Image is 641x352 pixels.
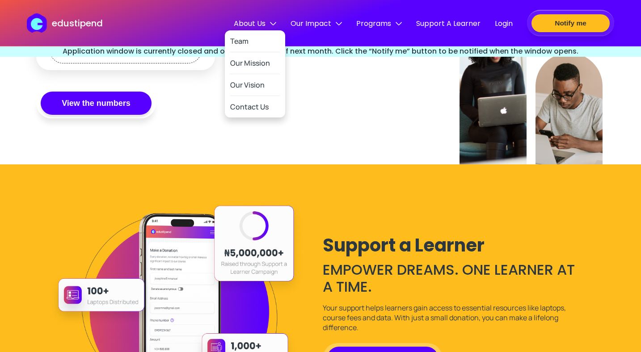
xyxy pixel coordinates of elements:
[495,18,513,29] span: Login
[416,18,481,29] span: Support A Learner
[531,14,610,32] button: Notify me
[234,18,276,29] span: About Us
[230,74,280,96] a: Our Vision
[291,18,342,29] span: Our Impact
[270,21,276,27] img: down
[27,13,102,33] a: edustipend logoedustipend
[396,21,402,27] img: down
[323,236,485,254] h1: Support a Learner
[52,17,103,30] p: edustipend
[495,18,513,30] a: Login
[41,92,152,115] button: View the numbers
[336,21,342,27] img: down
[323,261,580,296] h3: Empower dreams. One LEARNER at a time.
[323,303,580,332] p: Your support helps learners gain access to essential resources like laptops, course fees and data...
[36,88,294,118] a: View the numbers
[356,18,402,29] span: Programs
[230,96,269,117] a: Contact Us
[230,30,280,52] a: Team
[27,13,51,33] img: edustipend logo
[416,18,481,30] a: Support A Learner
[230,52,280,74] a: Our Mission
